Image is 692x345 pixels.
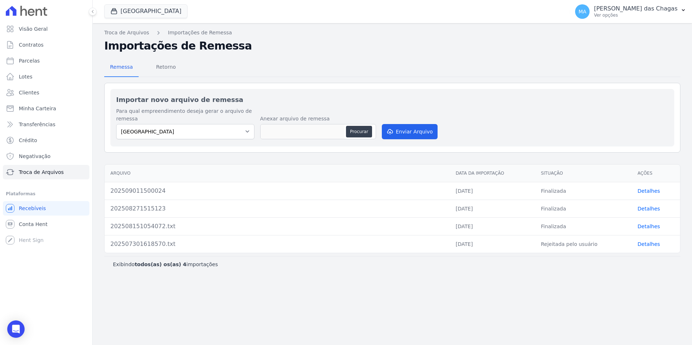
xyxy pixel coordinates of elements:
a: Visão Geral [3,22,89,36]
a: Clientes [3,85,89,100]
a: Transferências [3,117,89,132]
span: Visão Geral [19,25,48,33]
td: Finalizada [535,200,632,217]
td: [DATE] [450,200,535,217]
span: Clientes [19,89,39,96]
th: Ações [632,165,680,182]
a: Recebíveis [3,201,89,216]
th: Arquivo [105,165,450,182]
td: [DATE] [450,182,535,200]
a: Parcelas [3,54,89,68]
a: Conta Hent [3,217,89,231]
a: Detalhes [638,241,660,247]
span: Parcelas [19,57,40,64]
span: Negativação [19,153,51,160]
div: 202509011500024 [110,187,444,195]
a: Detalhes [638,188,660,194]
span: Retorno [152,60,180,74]
button: Procurar [346,126,372,137]
span: Minha Carteira [19,105,56,112]
td: [DATE] [450,235,535,253]
h2: Importar novo arquivo de remessa [116,95,668,105]
a: Negativação [3,149,89,163]
a: Remessa [104,58,139,77]
button: Enviar Arquivo [382,124,438,139]
span: Troca de Arquivos [19,169,64,176]
b: todos(as) os(as) 4 [135,261,186,267]
div: Open Intercom Messenger [7,320,25,338]
div: 202507301618570.txt [110,240,444,248]
div: 202508271515123 [110,204,444,213]
span: Crédito [19,137,37,144]
td: Finalizada [535,182,632,200]
td: Rejeitada pelo usuário [535,235,632,253]
span: Remessa [106,60,137,74]
nav: Tab selector [104,58,182,77]
a: Detalhes [638,206,660,212]
td: [DATE] [450,217,535,235]
a: Troca de Arquivos [3,165,89,179]
p: Ver opções [594,12,678,18]
th: Situação [535,165,632,182]
a: Importações de Remessa [168,29,232,37]
a: Retorno [150,58,182,77]
a: Minha Carteira [3,101,89,116]
span: Lotes [19,73,33,80]
span: Transferências [19,121,55,128]
label: Para qual empreendimento deseja gerar o arquivo de remessa [116,107,254,123]
button: MA [PERSON_NAME] das Chagas Ver opções [569,1,692,22]
div: Plataformas [6,189,86,198]
button: [GEOGRAPHIC_DATA] [104,4,187,18]
p: [PERSON_NAME] das Chagas [594,5,678,12]
span: Conta Hent [19,221,47,228]
h2: Importações de Remessa [104,39,680,52]
a: Contratos [3,38,89,52]
a: Troca de Arquivos [104,29,149,37]
p: Exibindo importações [113,261,218,268]
span: MA [578,9,586,14]
span: Contratos [19,41,43,48]
label: Anexar arquivo de remessa [260,115,376,123]
a: Detalhes [638,223,660,229]
span: Recebíveis [19,205,46,212]
nav: Breadcrumb [104,29,680,37]
div: 202508151054072.txt [110,222,444,231]
a: Crédito [3,133,89,148]
th: Data da Importação [450,165,535,182]
td: Finalizada [535,217,632,235]
a: Lotes [3,69,89,84]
